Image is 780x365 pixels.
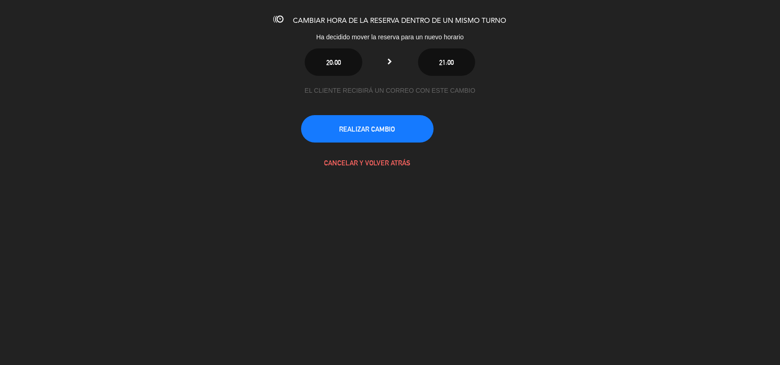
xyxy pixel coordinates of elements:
[239,32,541,42] div: Ha decidido mover la reserva para un nuevo horario
[418,48,475,76] button: 21:00
[301,85,479,96] div: EL CLIENTE RECIBIRÁ UN CORREO CON ESTE CAMBIO
[439,58,454,66] span: 21:00
[301,115,434,143] button: REALIZAR CAMBIO
[305,48,362,76] button: 20:00
[293,17,507,25] span: CAMBIAR HORA DE LA RESERVA DENTRO DE UN MISMO TURNO
[326,58,341,66] span: 20:00
[301,149,434,176] button: CANCELAR Y VOLVER ATRÁS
